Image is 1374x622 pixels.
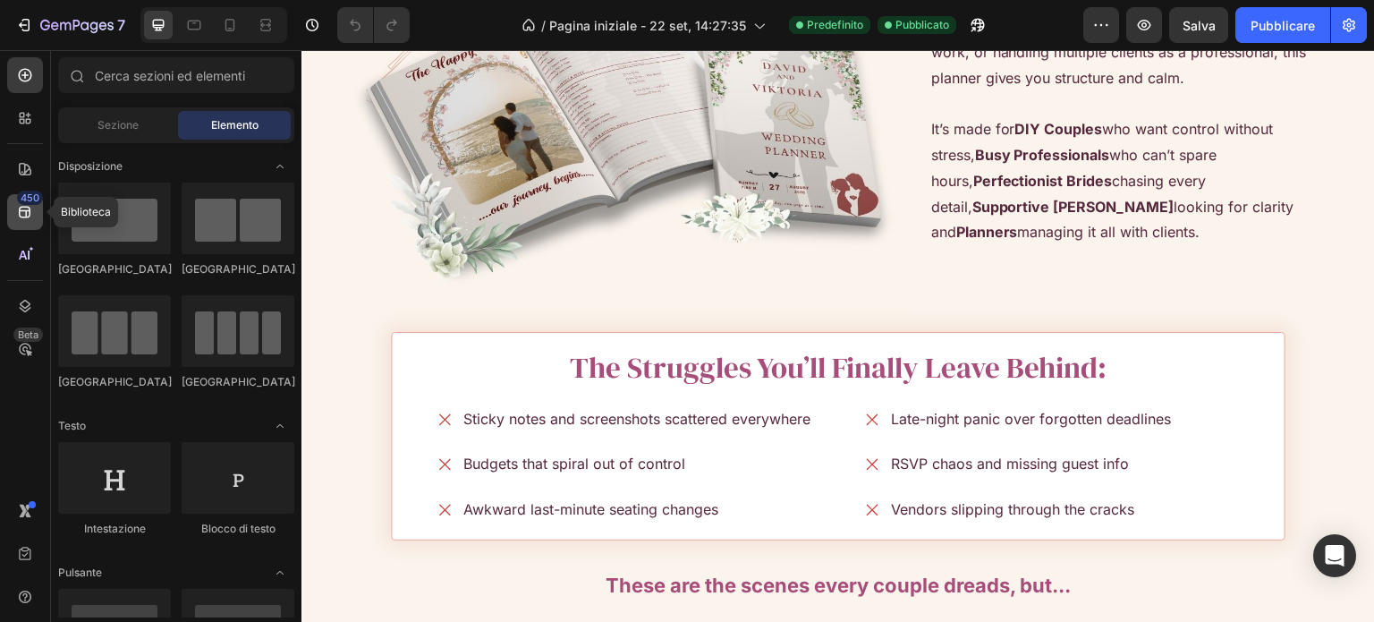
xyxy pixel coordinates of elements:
[672,122,811,140] strong: Perfectionist Brides
[1313,534,1356,577] div: Apri Intercom Messenger
[1169,7,1228,43] button: Salva
[589,401,869,427] p: RSVP chaos and missing guest info
[266,412,294,440] span: Apri e chiudi
[182,262,295,276] font: [GEOGRAPHIC_DATA]
[674,96,809,114] strong: Busy Professionals
[47,566,1027,598] p: ...With our , you’ll swap stress for structure and chaos for confidence.
[211,118,259,132] font: Elemento
[589,447,869,473] p: Vendors slipping through the cracks
[549,18,746,33] font: Pagina iniziale - 22 set, 14:27:35
[630,66,1027,195] p: It’s made for who want control without stress, who can’t spare hours, chasing every detail, looki...
[105,297,969,339] h2: The Struggles You’ll Finally Leave Behind:
[18,328,38,341] font: Beta
[201,522,276,535] font: Blocco di testo
[162,356,509,382] p: Sticky notes and screenshots scattered everywhere
[337,7,410,43] div: Annulla/Ripristina
[58,375,172,388] font: [GEOGRAPHIC_DATA]
[162,447,509,473] p: Awkward last-minute seating changes
[117,16,125,34] font: 7
[58,57,294,93] input: Cerca sezioni ed elementi
[7,7,133,43] button: 7
[58,262,172,276] font: [GEOGRAPHIC_DATA]
[1235,7,1330,43] button: Pubblicare
[1251,18,1315,33] font: Pubblicare
[589,356,869,382] p: Late-night panic over forgotten deadlines
[895,18,949,31] font: Pubblicato
[58,159,123,173] font: Disposizione
[714,70,801,88] strong: DIY Couples
[225,571,434,592] strong: Digital Wedding Planner
[671,148,873,166] strong: Supportive [PERSON_NAME]
[655,173,717,191] strong: Planners
[21,192,39,204] font: 450
[84,522,146,535] font: Intestazione
[807,18,863,31] font: Predefinito
[301,50,1374,622] iframe: Area di progettazione
[541,18,546,33] font: /
[304,524,769,547] strong: These are the scenes every couple dreads, but...
[182,375,295,388] font: [GEOGRAPHIC_DATA]
[162,401,509,427] p: Budgets that spiral out of control
[266,558,294,587] span: Apri e chiudi
[58,419,86,432] font: Testo
[58,566,102,579] font: Pulsante
[266,152,294,181] span: Apri e chiudi
[98,118,139,132] font: Sezione
[1183,18,1216,33] font: Salva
